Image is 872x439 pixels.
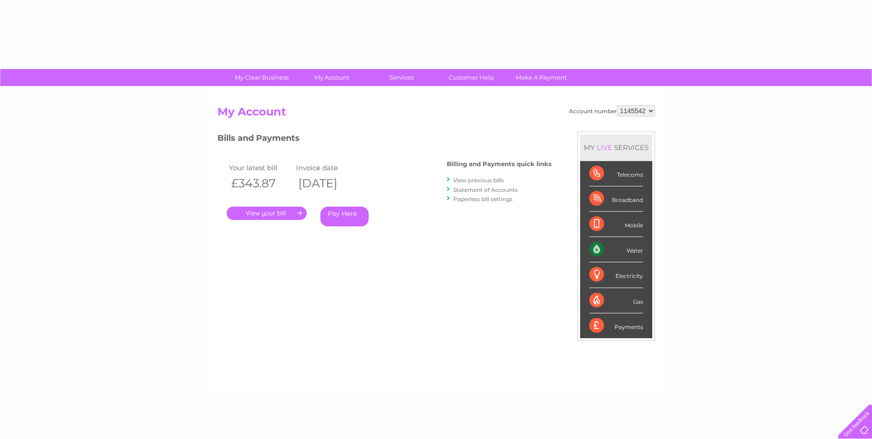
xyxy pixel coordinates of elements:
[453,186,518,193] a: Statement of Accounts
[589,237,643,262] div: Water
[224,69,300,86] a: My Clear Business
[503,69,579,86] a: Make A Payment
[433,69,509,86] a: Customer Help
[589,161,643,186] div: Telecoms
[447,161,552,168] h4: Billing and Payments quick links
[227,207,307,220] a: .
[569,105,655,116] div: Account number
[320,207,369,226] a: Pay Here
[217,132,552,148] h3: Bills and Payments
[453,196,513,202] a: Paperless bill settings
[589,212,643,237] div: Mobile
[294,174,361,193] th: [DATE]
[589,288,643,313] div: Gas
[227,162,294,174] td: Your latest bill
[364,69,439,86] a: Services
[227,174,294,193] th: £343.87
[595,143,614,152] div: LIVE
[589,313,643,338] div: Payments
[589,186,643,212] div: Broadband
[294,162,361,174] td: Invoice date
[589,262,643,288] div: Electricity
[294,69,370,86] a: My Account
[453,177,504,184] a: View previous bills
[217,105,655,123] h2: My Account
[580,134,652,161] div: MY SERVICES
